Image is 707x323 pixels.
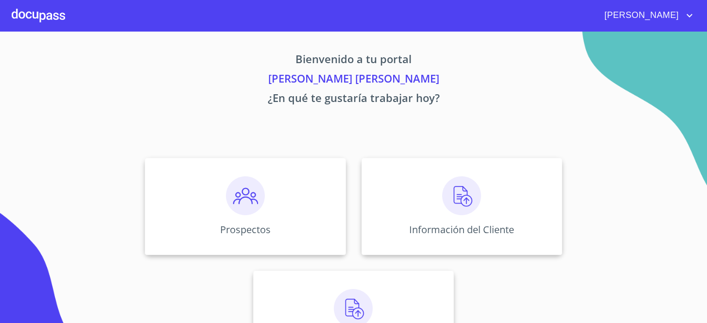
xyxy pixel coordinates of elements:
[226,176,265,215] img: prospectos.png
[409,223,514,236] p: Información del Cliente
[442,176,481,215] img: carga.png
[54,70,653,90] p: [PERSON_NAME] [PERSON_NAME]
[54,90,653,109] p: ¿En qué te gustaría trabajar hoy?
[54,51,653,70] p: Bienvenido a tu portal
[597,8,695,23] button: account of current user
[597,8,684,23] span: [PERSON_NAME]
[220,223,271,236] p: Prospectos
